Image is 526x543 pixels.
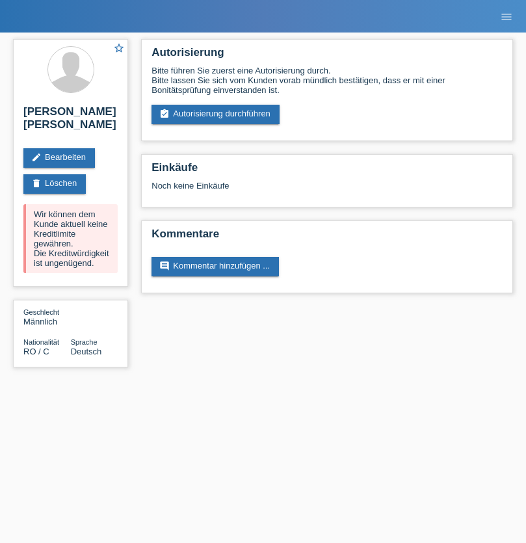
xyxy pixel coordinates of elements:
a: deleteLöschen [23,174,86,194]
a: commentKommentar hinzufügen ... [151,257,279,276]
div: Noch keine Einkäufe [151,181,503,200]
div: Männlich [23,307,71,326]
i: menu [500,10,513,23]
a: editBearbeiten [23,148,95,168]
span: Deutsch [71,347,102,356]
h2: Kommentare [151,228,503,247]
h2: Einkäufe [151,161,503,181]
div: Wir können dem Kunde aktuell keine Kreditlimite gewähren. Die Kreditwürdigkeit ist ungenügend. [23,204,118,273]
a: menu [493,12,519,20]
div: Bitte führen Sie zuerst eine Autorisierung durch. Bitte lassen Sie sich vom Kunden vorab mündlich... [151,66,503,95]
i: comment [159,261,170,271]
a: assignment_turned_inAutorisierung durchführen [151,105,280,124]
i: assignment_turned_in [159,109,170,119]
span: Sprache [71,338,98,346]
i: star_border [113,42,125,54]
span: Nationalität [23,338,59,346]
span: Geschlecht [23,308,59,316]
span: Rumänien / C / 31.03.2021 [23,347,49,356]
i: delete [31,178,42,189]
i: edit [31,152,42,163]
h2: Autorisierung [151,46,503,66]
a: star_border [113,42,125,56]
h2: [PERSON_NAME] [PERSON_NAME] [23,105,118,138]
